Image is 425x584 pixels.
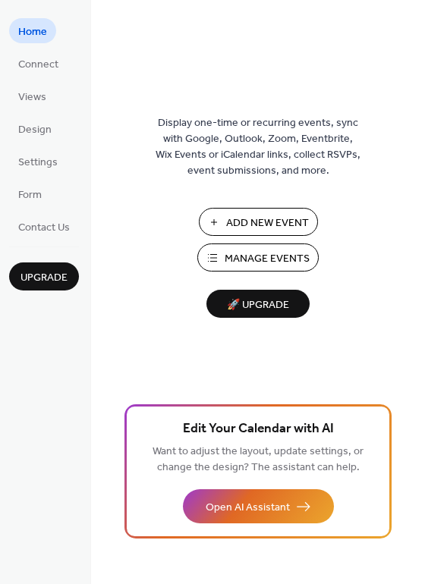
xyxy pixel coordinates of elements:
[226,215,309,231] span: Add New Event
[216,295,301,316] span: 🚀 Upgrade
[18,89,46,105] span: Views
[18,24,47,40] span: Home
[9,149,67,174] a: Settings
[197,243,319,272] button: Manage Events
[18,122,52,138] span: Design
[156,115,360,179] span: Display one-time or recurring events, sync with Google, Outlook, Zoom, Eventbrite, Wix Events or ...
[183,489,334,523] button: Open AI Assistant
[20,270,68,286] span: Upgrade
[18,187,42,203] span: Form
[199,208,318,236] button: Add New Event
[9,83,55,108] a: Views
[9,214,79,239] a: Contact Us
[153,441,364,478] span: Want to adjust the layout, update settings, or change the design? The assistant can help.
[18,155,58,171] span: Settings
[9,181,51,206] a: Form
[18,220,70,236] span: Contact Us
[206,290,310,318] button: 🚀 Upgrade
[18,57,58,73] span: Connect
[9,116,61,141] a: Design
[183,419,334,440] span: Edit Your Calendar with AI
[9,51,68,76] a: Connect
[9,18,56,43] a: Home
[206,500,290,516] span: Open AI Assistant
[9,262,79,290] button: Upgrade
[225,251,310,267] span: Manage Events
